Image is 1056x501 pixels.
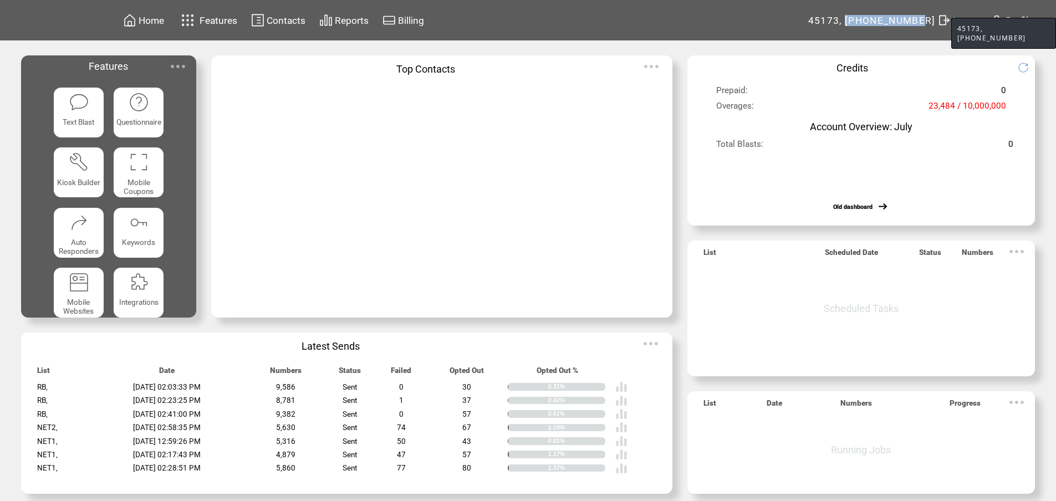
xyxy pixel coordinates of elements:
div: 0.42% [548,397,605,405]
img: poll%20-%20white.svg [615,462,628,474]
img: coupons.svg [129,152,149,172]
span: [DATE] 02:41:00 PM [133,410,201,418]
span: Status [339,366,361,381]
a: Integrations [114,268,164,318]
img: profile.svg [990,13,1003,27]
span: Top Contacts [396,63,455,75]
span: Progress [950,398,981,413]
span: 5,316 [276,437,295,446]
span: List [37,366,50,381]
div: 1.37% [548,464,605,472]
span: 45173, [PHONE_NUMBER] [957,24,1026,43]
span: NET1, [37,450,58,459]
span: Reports [335,15,369,26]
div: 0.61% [548,410,605,418]
span: NET1, [37,437,58,446]
span: NET2, [37,423,58,432]
span: 9,586 [276,382,295,391]
a: Questionnaire [114,88,164,137]
span: 45173, [PHONE_NUMBER] [808,15,936,26]
span: 37 [462,396,471,405]
div: 0.81% [548,437,605,445]
span: RB, [37,396,48,405]
span: [DATE] 12:59:26 PM [133,437,201,446]
img: poll%20-%20white.svg [615,448,628,461]
img: auto-responders.svg [69,212,89,233]
span: List [703,398,716,413]
img: tool%201.svg [69,152,89,172]
span: Kiosk Builder [57,178,100,187]
span: 57 [462,450,471,459]
span: Billing [398,15,424,26]
img: contacts.svg [251,13,264,27]
span: Questionnaire [116,117,161,126]
span: 0 [399,410,404,418]
img: creidtcard.svg [382,13,396,27]
img: exit.svg [937,13,951,27]
span: 67 [462,423,471,432]
span: Integrations [119,298,159,306]
a: Features [176,9,239,31]
span: 8,781 [276,396,295,405]
span: [DATE] 02:17:43 PM [133,450,201,459]
span: Sent [343,382,357,391]
a: Billing [381,12,426,29]
img: questionnaire.svg [129,92,149,113]
a: Auto Responders [54,208,104,258]
span: Scheduled Tasks [824,303,899,314]
img: poll%20-%20white.svg [615,408,628,420]
span: NET1, [37,463,58,472]
span: Running Jobs [831,444,891,456]
a: Home [121,12,166,29]
span: RB, [37,382,48,391]
div: 1.19% [548,424,605,432]
span: Account Overview: July [810,121,912,132]
span: [DATE] 02:28:51 PM [133,463,201,472]
img: poll%20-%20white.svg [615,395,628,407]
img: integrations.svg [129,272,149,293]
div: 0.31% [548,383,605,391]
a: Reports [318,12,370,29]
span: Credits [836,62,868,74]
span: List [703,248,716,263]
a: Text Blast [54,88,104,137]
img: ellypsis.svg [1006,241,1028,263]
div: 1.17% [548,451,605,458]
a: Profile [988,12,1035,29]
span: 74 [397,423,406,432]
span: Date [159,366,175,381]
span: Mobile Coupons [124,178,154,196]
span: Opted Out % [537,366,578,381]
span: Contacts [267,15,305,26]
span: Sent [343,450,357,459]
a: Mobile Coupons [114,147,164,197]
span: Sent [343,463,357,472]
span: Keywords [122,238,155,247]
span: 9,382 [276,410,295,418]
img: poll%20-%20white.svg [615,435,628,447]
img: mobile-websites.svg [69,272,89,293]
span: Mobile Websites [63,298,94,315]
img: refresh.png [1018,62,1039,73]
span: Opted Out [450,366,484,381]
a: Kiosk Builder [54,147,104,197]
span: Scheduled Date [825,248,878,263]
span: 47 [397,450,406,459]
span: Overages: [716,101,754,117]
span: 57 [462,410,471,418]
img: ellypsis.svg [167,55,189,78]
span: Home [139,15,164,26]
span: Text Blast [63,117,94,126]
span: 23,484 / 10,000,000 [929,101,1006,117]
span: Features [200,15,237,26]
span: Sent [343,396,357,405]
a: Keywords [114,208,164,258]
img: chart.svg [319,13,333,27]
span: Features [89,60,128,72]
img: keywords.svg [129,212,149,233]
span: Prepaid: [716,85,748,101]
span: 1 [399,396,404,405]
span: Numbers [840,398,872,413]
span: Date [767,398,782,413]
a: Mobile Websites [54,268,104,318]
